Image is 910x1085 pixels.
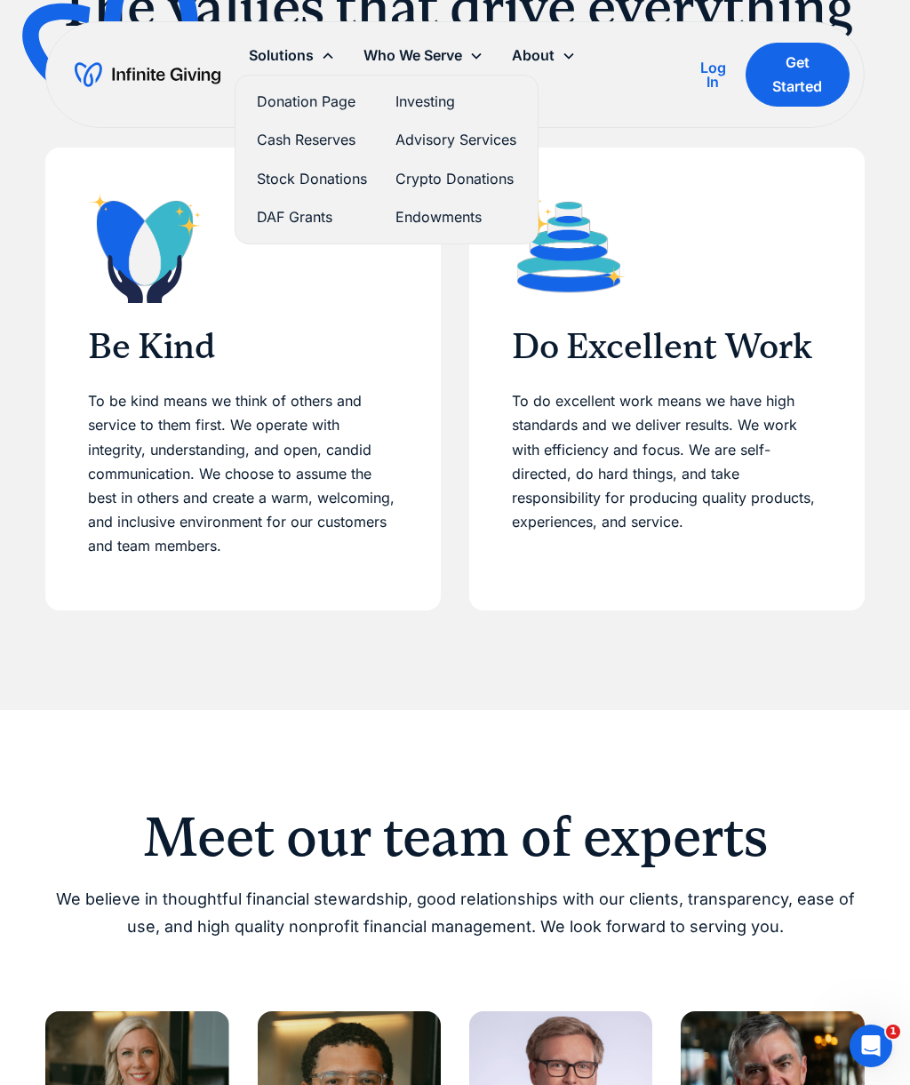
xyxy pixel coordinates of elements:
a: Stock Donations [257,167,367,191]
a: home [75,60,220,89]
div: About [498,36,590,75]
a: Investing [395,90,516,114]
div: Who We Serve [349,36,498,75]
a: Cash Reserves [257,128,367,152]
a: Crypto Donations [395,167,516,191]
a: Advisory Services [395,128,516,152]
a: Donation Page [257,90,367,114]
a: Get Started [746,43,850,107]
p: To be kind means we think of others and service to them first. We operate with integrity, underst... [88,389,398,558]
div: Solutions [235,36,349,75]
h3: Do Excellent Work [512,325,822,368]
h3: Be Kind [88,325,398,368]
div: Resources [235,75,356,113]
nav: Solutions [235,75,539,244]
div: Log In [695,60,731,89]
span: 1 [886,1025,900,1039]
a: Log In [695,57,731,92]
p: To do excellent work means we have high standards and we deliver results. We work with efficiency... [512,389,822,558]
iframe: Intercom live chat [850,1025,892,1067]
div: About [512,44,555,68]
p: We believe in thoughtful financial stewardship, good relationships with our clients, transparency... [45,886,865,940]
h2: Meet our team of experts [45,810,865,865]
a: Endowments [395,205,516,229]
div: Who We Serve [363,44,462,68]
div: Solutions [249,44,314,68]
a: DAF Grants [257,205,367,229]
